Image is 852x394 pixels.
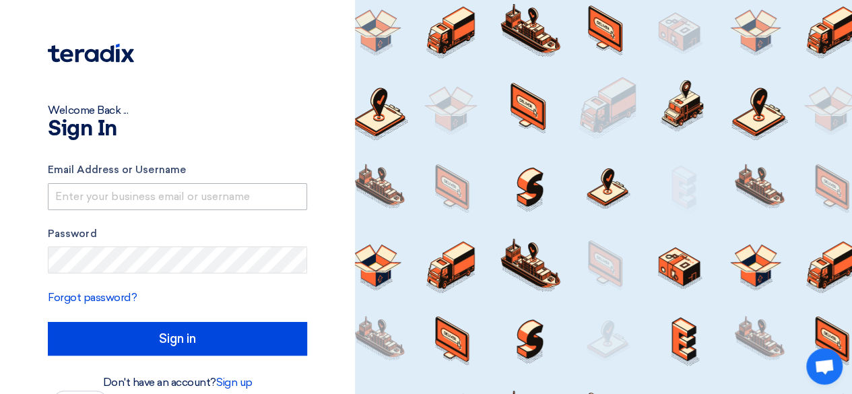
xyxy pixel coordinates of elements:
[48,104,128,117] font: Welcome Back ...
[102,376,216,389] font: Don't have an account?
[216,376,253,389] a: Sign up
[48,183,307,210] input: Enter your business email or username
[48,164,186,176] font: Email Address or Username
[48,119,117,140] font: Sign In
[48,322,307,356] input: Sign in
[48,44,134,63] img: Teradix logo
[806,348,843,385] a: Open chat
[48,228,97,240] font: Password
[48,291,137,304] a: Forgot password?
